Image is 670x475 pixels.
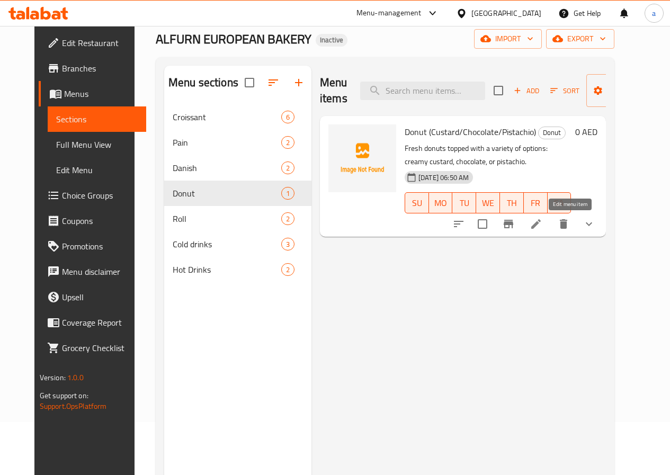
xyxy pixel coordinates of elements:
span: 2 [282,214,294,224]
button: sort-choices [446,211,471,237]
span: FR [528,195,543,211]
div: items [281,111,294,123]
button: TH [500,192,524,213]
span: Edit Menu [56,164,138,176]
h6: 0 AED [575,124,597,139]
span: Sort items [543,83,586,99]
span: Croissant [173,111,281,123]
span: [DATE] 06:50 AM [414,173,473,183]
span: Select to update [471,213,494,235]
span: TU [457,195,472,211]
svg: Show Choices [583,218,595,230]
input: search [360,82,485,100]
button: SA [548,192,571,213]
div: Donut [538,127,566,139]
span: Select section [487,79,510,102]
span: 2 [282,265,294,275]
button: Manage items [586,74,657,107]
div: items [281,162,294,174]
button: SU [405,192,429,213]
span: 3 [282,239,294,249]
button: Add section [286,70,311,95]
span: Choice Groups [62,189,138,202]
span: MO [433,195,449,211]
span: Sort sections [261,70,286,95]
a: Upsell [39,284,146,310]
span: Cold drinks [173,238,281,250]
button: FR [524,192,548,213]
span: 6 [282,112,294,122]
span: Pain [173,136,281,149]
button: Add [510,83,543,99]
span: Get support on: [40,389,88,402]
a: Support.OpsPlatform [40,399,107,413]
div: Inactive [316,34,347,47]
span: Hot Drinks [173,263,281,276]
span: Version: [40,371,66,384]
span: Branches [62,62,138,75]
a: Edit Menu [48,157,146,183]
span: Donut [173,187,281,200]
span: ALFURN EUROPEAN BAKERY [156,27,311,51]
button: TU [452,192,476,213]
span: WE [480,195,496,211]
a: Menus [39,81,146,106]
span: Promotions [62,240,138,253]
button: MO [429,192,453,213]
span: Sort [550,85,579,97]
span: Menu disclaimer [62,265,138,278]
span: Select all sections [238,71,261,94]
span: Sections [56,113,138,126]
span: export [555,32,606,46]
span: Danish [173,162,281,174]
span: 2 [282,163,294,173]
span: 1.0.0 [67,371,84,384]
button: delete [551,211,576,237]
span: Inactive [316,35,347,44]
a: Grocery Checklist [39,335,146,361]
div: items [281,263,294,276]
span: Coverage Report [62,316,138,329]
a: Promotions [39,234,146,259]
span: SA [552,195,567,211]
span: Roll [173,212,281,225]
a: Coupons [39,208,146,234]
span: Add item [510,83,543,99]
div: items [281,238,294,250]
a: Sections [48,106,146,132]
span: Donut [539,127,565,139]
img: Donut (Custard/Chocolate/Pistachio) [328,124,396,192]
a: Menu disclaimer [39,259,146,284]
span: Menus [64,87,138,100]
div: Cold drinks3 [164,231,311,257]
div: items [281,187,294,200]
h2: Menu items [320,75,347,106]
a: Edit Restaurant [39,30,146,56]
a: Choice Groups [39,183,146,208]
span: 1 [282,189,294,199]
span: import [483,32,533,46]
div: [GEOGRAPHIC_DATA] [471,7,541,19]
button: show more [576,211,602,237]
span: Donut (Custard/Chocolate/Pistachio) [405,124,536,140]
div: Donut1 [164,181,311,206]
div: Hot Drinks2 [164,257,311,282]
a: Coverage Report [39,310,146,335]
span: Edit Restaurant [62,37,138,49]
nav: Menu sections [164,100,311,286]
span: SU [409,195,425,211]
span: TH [504,195,520,211]
span: 2 [282,138,294,148]
button: Branch-specific-item [496,211,521,237]
a: Full Menu View [48,132,146,157]
button: WE [476,192,500,213]
span: Grocery Checklist [62,342,138,354]
a: Branches [39,56,146,81]
div: Menu-management [356,7,422,20]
